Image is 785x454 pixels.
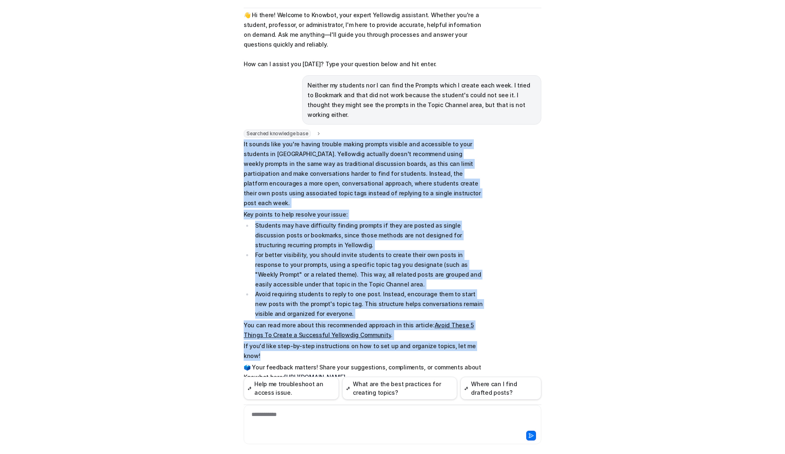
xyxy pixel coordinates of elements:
p: If you'd like step-by-step instructions on how to set up and organize topics, let me know! [244,341,483,361]
button: Help me troubleshoot an access issue. [244,377,339,400]
p: 👋 Hi there! Welcome to Knowbot, your expert Yellowdig assistant. Whether you're a student, profes... [244,10,483,69]
p: Neither my students nor I can find the Prompts which I create each week. I tried to Bookmark and ... [307,81,536,120]
p: It sounds like you're having trouble making prompts visible and accessible to your students in [G... [244,139,483,208]
p: 🗳️ Your feedback matters! Share your suggestions, compliments, or comments about Knowbot here: [244,362,483,382]
button: What are the best practices for creating topics? [342,377,457,400]
p: You can read more about this recommended approach in this article: . [244,320,483,340]
span: Searched knowledge base [244,130,311,138]
p: Key points to help resolve your issue: [244,210,483,219]
li: For better visibility, you should invite students to create their own posts in response to your p... [253,250,483,289]
li: Avoid requiring students to reply to one post. Instead, encourage them to start new posts with th... [253,289,483,319]
button: Where can I find drafted posts? [460,377,541,400]
a: [URL][DOMAIN_NAME] [284,373,345,380]
a: Avoid These 5 Things To Create a Successful Yellowdig Community [244,322,474,338]
li: Students may have difficulty finding prompts if they are posted as single discussion posts or boo... [253,221,483,250]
